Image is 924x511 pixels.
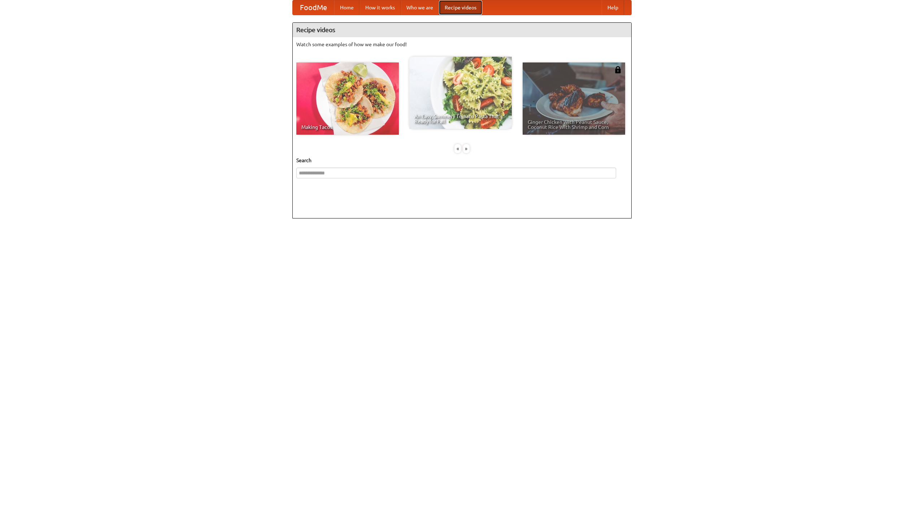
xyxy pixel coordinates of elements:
div: « [454,144,461,153]
a: Making Tacos [296,62,399,135]
h4: Recipe videos [293,23,631,37]
a: Help [602,0,624,15]
a: FoodMe [293,0,334,15]
div: » [463,144,470,153]
span: Making Tacos [301,125,394,130]
a: Who we are [401,0,439,15]
a: Recipe videos [439,0,482,15]
a: Home [334,0,359,15]
span: An Easy, Summery Tomato Pasta That's Ready for Fall [414,114,507,124]
img: 483408.png [614,66,622,73]
p: Watch some examples of how we make our food! [296,41,628,48]
a: How it works [359,0,401,15]
a: An Easy, Summery Tomato Pasta That's Ready for Fall [409,57,512,129]
h5: Search [296,157,628,164]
